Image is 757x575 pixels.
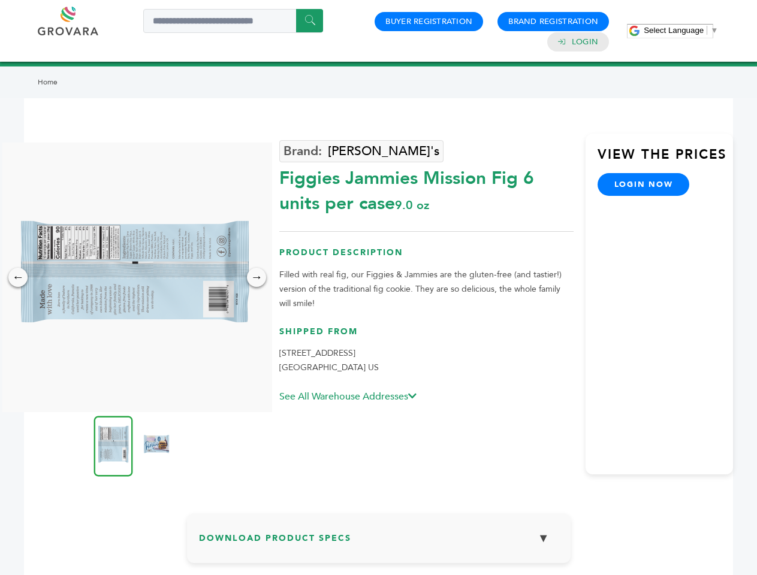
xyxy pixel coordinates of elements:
span: 9.0 oz [395,197,429,213]
span: ▼ [710,26,718,35]
button: ▼ [529,525,559,551]
a: Login [572,37,598,47]
h3: Download Product Specs [199,525,559,560]
span: Select Language [644,26,704,35]
a: Select Language​ [644,26,718,35]
div: ← [8,268,28,287]
img: Figgies & Jammies - Mission Fig 6 units per case 9.0 oz [141,421,171,469]
img: Figgies & Jammies - Mission Fig 6 units per case 9.0 oz Nutrition Info [94,416,133,476]
h3: Product Description [279,247,574,268]
a: Buyer Registration [385,16,472,27]
input: Search a product or brand... [143,9,323,33]
p: [STREET_ADDRESS] [GEOGRAPHIC_DATA] US [279,346,574,375]
a: See All Warehouse Addresses [279,390,417,403]
a: Brand Registration [508,16,598,27]
a: Home [38,77,58,87]
h3: View the Prices [598,146,733,173]
h3: Shipped From [279,326,574,347]
p: Filled with real fig, our Figgies & Jammies are the gluten-free (and tastier!) version of the tra... [279,268,574,311]
div: Figgies Jammies Mission Fig 6 units per case [279,160,574,216]
a: [PERSON_NAME]'s [279,140,444,162]
a: login now [598,173,690,196]
div: → [247,268,266,287]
